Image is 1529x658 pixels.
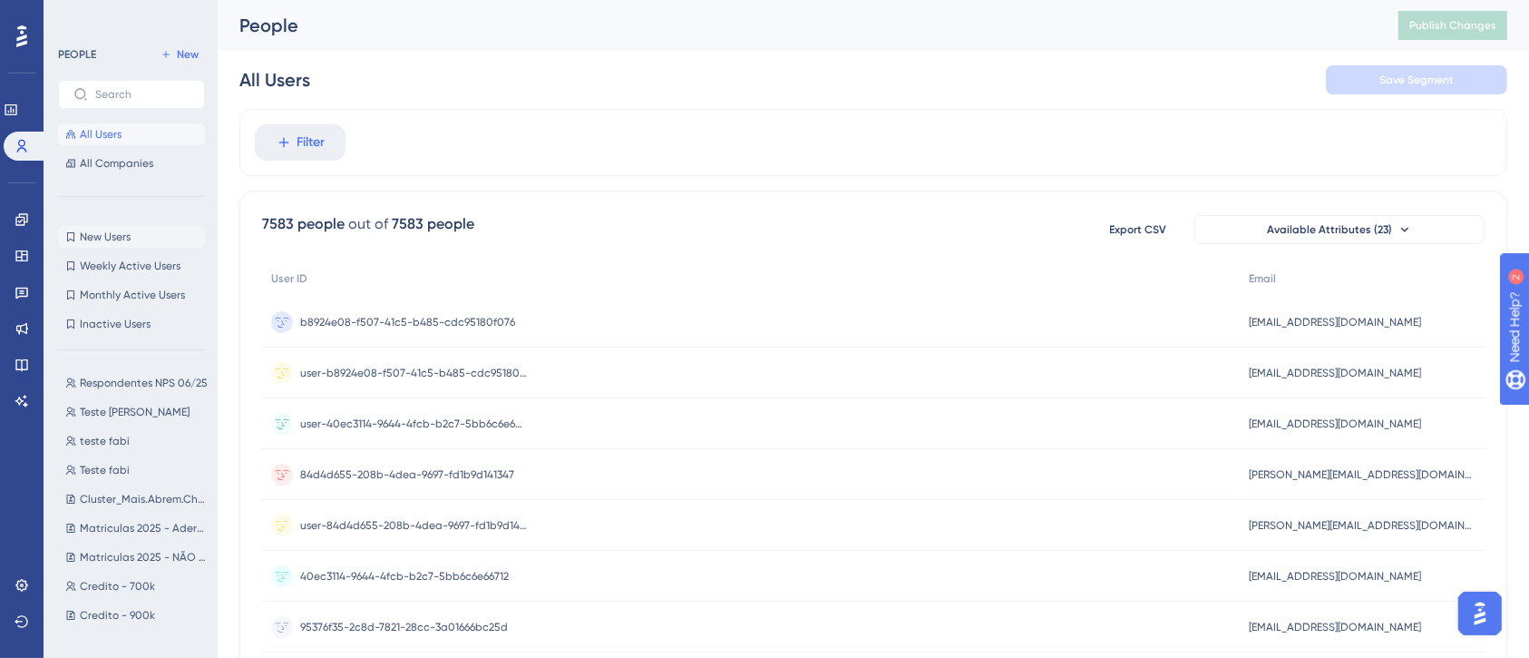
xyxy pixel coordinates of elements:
span: Matriculas 2025 - Aderentes [80,521,209,535]
button: Teste [PERSON_NAME] [58,401,216,423]
button: Available Attributes (23) [1194,215,1485,244]
span: Cluster_Mais.Abrem.Chamados.Suporte [80,492,209,506]
button: Cluster_Mais.Abrem.Chamados.Suporte [58,488,216,510]
span: Inactive Users [80,317,151,331]
button: Respondentes NPS 06/25 [58,372,216,394]
div: People [239,13,1353,38]
button: Credito - 900k [58,604,216,626]
span: Teste fabi [80,463,130,477]
span: user-84d4d655-208b-4dea-9697-fd1b9d141347 [300,518,527,533]
div: 7583 people [262,213,345,235]
button: Publish Changes [1398,11,1507,40]
button: Weekly Active Users [58,255,205,277]
button: Save Segment [1326,65,1507,94]
button: Monthly Active Users [58,284,205,306]
button: New Users [58,226,205,248]
span: [EMAIL_ADDRESS][DOMAIN_NAME] [1249,417,1421,431]
button: New [154,44,205,65]
span: Save Segment [1379,73,1454,87]
span: Matriculas 2025 - NÃO Aderentes [80,550,209,565]
button: Export CSV [1093,215,1183,244]
button: Credito - 700k [58,575,216,597]
button: Matriculas 2025 - Aderentes [58,517,216,539]
span: [EMAIL_ADDRESS][DOMAIN_NAME] [1249,366,1421,380]
span: [EMAIL_ADDRESS][DOMAIN_NAME] [1249,315,1421,329]
span: [EMAIL_ADDRESS][DOMAIN_NAME] [1249,569,1421,584]
div: All Users [239,67,310,93]
div: out of [348,213,388,235]
div: 2 [126,9,131,24]
span: New Users [80,230,131,244]
span: Weekly Active Users [80,259,180,273]
div: 7583 people [392,213,474,235]
span: Credito - 700k [80,579,155,594]
span: Monthly Active Users [80,288,185,302]
button: All Companies [58,152,205,174]
span: All Companies [80,156,153,171]
span: 95376f35-2c8d-7821-28cc-3a01666bc25d [300,620,508,634]
span: Filter [297,132,326,153]
span: 84d4d655-208b-4dea-9697-fd1b9d141347 [300,467,514,482]
span: New [177,47,199,62]
button: Matriculas 2025 - NÃO Aderentes [58,546,216,568]
span: Teste [PERSON_NAME] [80,405,190,419]
span: Need Help? [43,5,113,26]
span: Available Attributes (23) [1267,222,1392,237]
button: Inactive Users [58,313,205,335]
button: teste fabi [58,430,216,452]
span: [PERSON_NAME][EMAIL_ADDRESS][DOMAIN_NAME] [1249,518,1475,533]
span: user-b8924e08-f507-41c5-b485-cdc95180f076 [300,366,527,380]
span: teste fabi [80,434,130,448]
span: User ID [271,271,307,286]
span: Credito - 900k [80,608,155,623]
iframe: UserGuiding AI Assistant Launcher [1453,586,1507,641]
button: Teste fabi [58,459,216,481]
span: Email [1249,271,1276,286]
span: Respondentes NPS 06/25 [80,376,208,390]
span: 40ec3114-9644-4fcb-b2c7-5bb6c6e66712 [300,569,509,584]
span: Export CSV [1110,222,1167,237]
button: Filter [255,124,346,161]
div: PEOPLE [58,47,96,62]
span: All Users [80,127,122,142]
span: [PERSON_NAME][EMAIL_ADDRESS][DOMAIN_NAME] [1249,467,1475,482]
span: b8924e08-f507-41c5-b485-cdc95180f076 [300,315,515,329]
span: [EMAIL_ADDRESS][DOMAIN_NAME] [1249,620,1421,634]
input: Search [95,88,190,101]
span: Publish Changes [1409,18,1496,33]
button: All Users [58,123,205,145]
span: user-40ec3114-9644-4fcb-b2c7-5bb6c6e66712 [300,417,527,431]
